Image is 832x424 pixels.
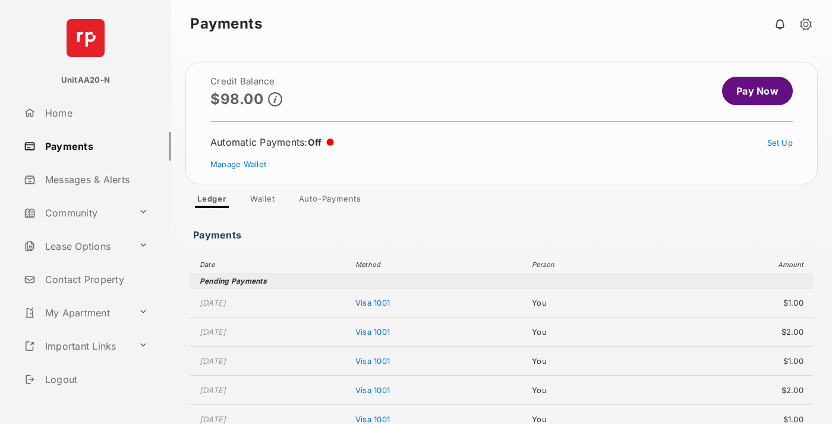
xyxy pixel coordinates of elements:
[19,232,134,260] a: Lease Options
[19,199,134,227] a: Community
[200,327,226,337] time: [DATE]
[349,256,526,274] th: Method
[656,347,813,376] td: $1.00
[193,230,245,234] h3: Payments
[767,138,793,147] a: Set Up
[355,327,390,337] span: Visa 1001
[355,298,390,307] span: Visa 1001
[355,356,390,366] span: Visa 1001
[19,299,134,327] a: My Apartment
[210,159,266,169] a: Manage Wallet
[200,414,226,424] time: [DATE]
[19,165,171,194] a: Messages & Alerts
[210,91,263,107] p: $98.00
[200,356,226,366] time: [DATE]
[210,136,334,148] div: Automatic Payments :
[190,256,349,274] th: Date
[526,318,656,347] td: You
[19,332,134,360] a: Important Links
[526,288,656,318] td: You
[210,77,282,86] h2: Credit Balance
[526,347,656,376] td: You
[355,385,390,395] span: Visa 1001
[289,194,371,208] a: Auto-Payments
[19,132,171,161] a: Payments
[190,17,262,31] strong: Payments
[526,376,656,405] td: You
[61,74,110,86] p: UnitAA20-N
[656,288,813,318] td: $1.00
[656,376,813,405] td: $2.00
[19,99,171,127] a: Home
[19,265,171,294] a: Contact Property
[241,194,285,208] a: Wallet
[355,414,390,424] span: Visa 1001
[200,298,226,307] time: [DATE]
[188,194,236,208] a: Ledger
[19,365,171,394] a: Logout
[67,19,105,57] img: svg+xml;base64,PHN2ZyB4bWxucz0iaHR0cDovL3d3dy53My5vcmcvMjAwMC9zdmciIHdpZHRoPSI2NCIgaGVpZ2h0PSI2NC...
[656,318,813,347] td: $2.00
[526,256,656,274] th: Person
[308,137,322,148] span: Off
[200,385,226,395] time: [DATE]
[190,274,813,288] th: Pending Payments
[656,256,813,274] th: Amount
